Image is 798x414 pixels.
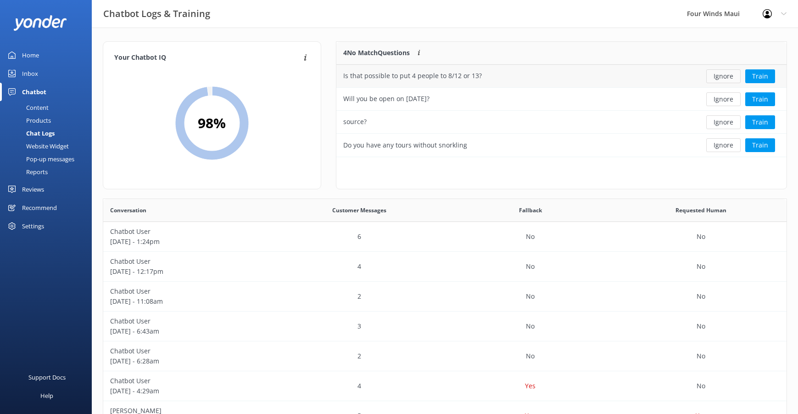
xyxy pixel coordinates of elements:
div: row [103,341,787,371]
p: Chatbot User [110,376,267,386]
p: No [697,261,705,272]
p: No [697,381,705,391]
div: row [336,88,787,111]
p: Chatbot User [110,316,267,326]
p: [DATE] - 11:08am [110,296,267,306]
span: Conversation [110,206,146,215]
div: Recommend [22,198,57,217]
p: Chatbot User [110,286,267,296]
p: [DATE] - 6:43am [110,326,267,336]
div: row [103,282,787,312]
div: row [336,111,787,134]
div: Support Docs [28,368,66,386]
p: Yes [525,381,536,391]
p: 2 [357,351,361,361]
p: Chatbot User [110,227,267,237]
img: yonder-white-logo.png [14,15,67,30]
a: Pop-up messages [6,153,92,165]
p: [DATE] - 6:28am [110,356,267,366]
div: grid [336,65,787,157]
span: Customer Messages [332,206,386,215]
button: Ignore [706,92,741,106]
p: 2 [357,291,361,301]
p: No [697,351,705,361]
div: row [103,222,787,252]
div: row [103,371,787,401]
div: row [103,312,787,341]
div: Content [6,101,49,114]
div: Will you be open on [DATE]? [343,94,430,104]
div: Reports [6,165,48,178]
p: Chatbot User [110,346,267,356]
span: Requested Human [675,206,726,215]
p: 3 [357,321,361,331]
button: Ignore [706,115,741,129]
h4: Your Chatbot IQ [114,53,301,63]
div: Help [40,386,53,405]
a: Reports [6,165,92,178]
div: Chatbot [22,83,46,101]
div: Do you have any tours without snorkling [343,140,467,150]
button: Ignore [706,138,741,152]
p: [DATE] - 1:24pm [110,237,267,247]
p: No [526,321,535,331]
a: Content [6,101,92,114]
div: source? [343,117,367,127]
p: No [526,351,535,361]
p: [DATE] - 4:29am [110,386,267,396]
div: Pop-up messages [6,153,74,165]
a: Chat Logs [6,127,92,140]
h3: Chatbot Logs & Training [103,6,210,21]
p: 4 No Match Questions [343,48,410,58]
div: Home [22,46,39,64]
a: Website Widget [6,140,92,153]
div: row [336,65,787,88]
a: Products [6,114,92,127]
p: 6 [357,232,361,242]
p: Chatbot User [110,256,267,267]
p: 4 [357,261,361,272]
p: No [526,261,535,272]
div: Website Widget [6,140,69,153]
div: Chat Logs [6,127,55,140]
p: 4 [357,381,361,391]
p: No [697,321,705,331]
button: Train [745,69,775,83]
button: Train [745,138,775,152]
h2: 98 % [198,112,226,134]
div: Inbox [22,64,38,83]
p: No [526,232,535,242]
button: Train [745,92,775,106]
div: row [103,252,787,282]
span: Fallback [519,206,542,215]
button: Train [745,115,775,129]
p: No [697,291,705,301]
div: row [336,134,787,157]
p: No [526,291,535,301]
div: Reviews [22,180,44,198]
button: Ignore [706,69,741,83]
div: Products [6,114,51,127]
div: Settings [22,217,44,235]
p: No [697,232,705,242]
div: Is that possible to put 4 people to 8/12 or 13? [343,71,482,81]
p: [DATE] - 12:17pm [110,267,267,277]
